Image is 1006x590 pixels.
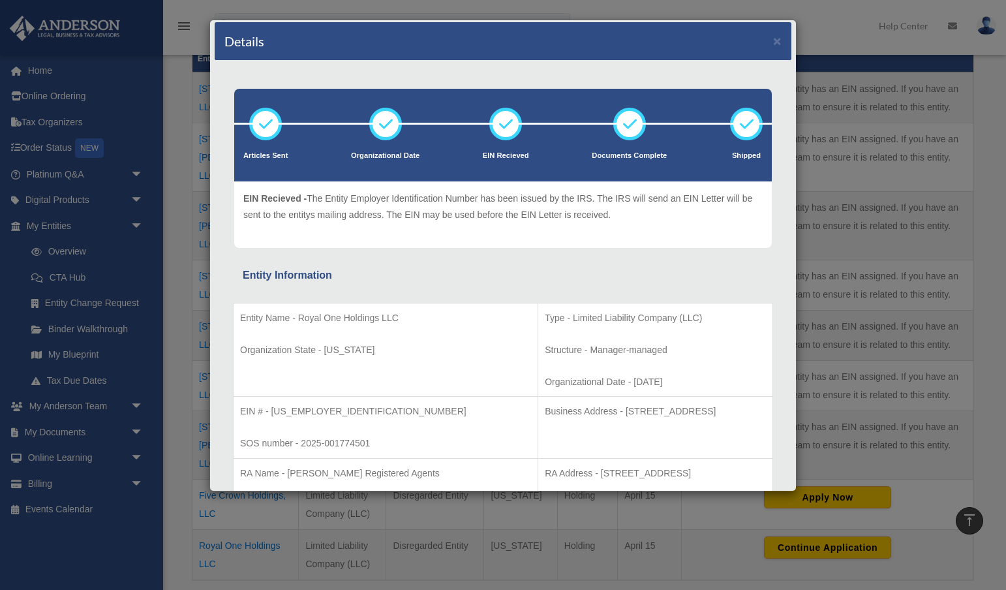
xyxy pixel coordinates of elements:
p: Structure - Manager-managed [545,342,766,358]
p: Organizational Date - [DATE] [545,374,766,390]
p: RA Name - [PERSON_NAME] Registered Agents [240,465,531,482]
p: The Entity Employer Identification Number has been issued by the IRS. The IRS will send an EIN Le... [243,191,763,223]
div: Entity Information [243,266,763,285]
p: Organizational Date [351,149,419,163]
h4: Details [224,32,264,50]
p: Business Address - [STREET_ADDRESS] [545,403,766,420]
p: EIN # - [US_EMPLOYER_IDENTIFICATION_NUMBER] [240,403,531,420]
p: SOS number - 2025-001774501 [240,435,531,452]
p: RA Address - [STREET_ADDRESS] [545,465,766,482]
p: Type - Limited Liability Company (LLC) [545,310,766,326]
p: Articles Sent [243,149,288,163]
span: EIN Recieved - [243,193,307,204]
button: × [773,34,782,48]
p: Shipped [730,149,763,163]
p: Entity Name - Royal One Holdings LLC [240,310,531,326]
p: EIN Recieved [483,149,529,163]
p: Organization State - [US_STATE] [240,342,531,358]
p: Documents Complete [592,149,667,163]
